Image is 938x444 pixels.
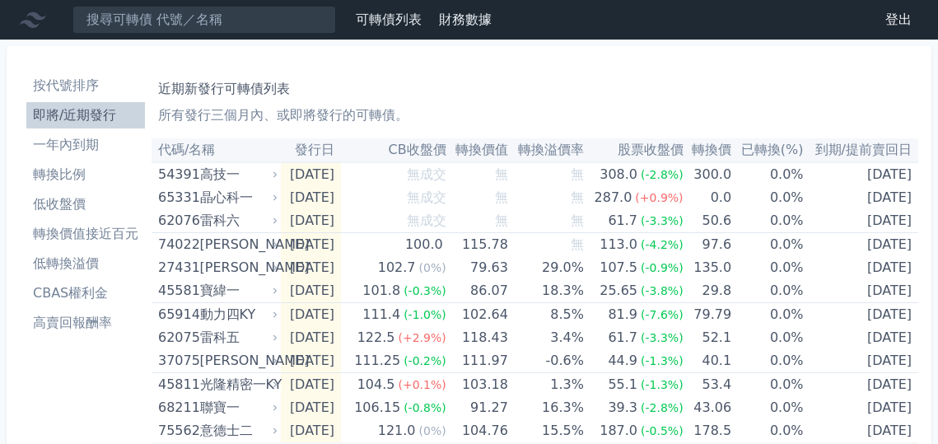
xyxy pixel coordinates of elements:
[684,419,732,442] td: 178.5
[495,189,508,205] span: 無
[158,303,195,326] div: 65914
[404,354,446,367] span: (-0.2%)
[26,283,145,303] li: CBAS權利金
[571,166,584,182] span: 無
[26,105,145,125] li: 即將/近期發行
[684,138,732,162] th: 轉換價
[731,233,803,257] td: 0.0%
[446,303,508,327] td: 102.64
[158,279,195,302] div: 45581
[200,256,275,279] div: [PERSON_NAME]
[684,233,732,257] td: 97.6
[200,326,275,349] div: 雷科五
[26,254,145,273] li: 低轉換溢價
[158,373,195,396] div: 45811
[495,213,508,228] span: 無
[281,349,341,373] td: [DATE]
[571,189,584,205] span: 無
[446,373,508,397] td: 103.18
[200,279,275,302] div: 寶緯一
[508,303,584,327] td: 8.5%
[731,186,803,209] td: 0.0%
[200,373,275,396] div: 光隆精密一KY
[684,162,732,186] td: 300.0
[684,279,732,303] td: 29.8
[354,373,399,396] div: 104.5
[604,303,641,326] div: 81.9
[341,138,446,162] th: CB收盤價
[596,419,641,442] div: 187.0
[446,349,508,373] td: 111.97
[684,349,732,373] td: 40.1
[684,303,732,327] td: 79.79
[508,279,584,303] td: 18.3%
[158,79,912,99] h1: 近期新發行可轉債列表
[407,166,446,182] span: 無成交
[407,189,446,205] span: 無成交
[635,191,683,204] span: (+0.9%)
[72,6,336,34] input: 搜尋可轉債 代號／名稱
[731,419,803,442] td: 0.0%
[281,256,341,279] td: [DATE]
[281,279,341,303] td: [DATE]
[26,135,145,155] li: 一年內到期
[804,233,918,257] td: [DATE]
[508,349,584,373] td: -0.6%
[684,373,732,397] td: 53.4
[591,186,636,209] div: 287.0
[26,191,145,217] a: 低收盤價
[508,256,584,279] td: 29.0%
[281,233,341,257] td: [DATE]
[641,308,684,321] span: (-7.6%)
[281,419,341,442] td: [DATE]
[359,303,404,326] div: 111.4
[200,186,275,209] div: 晶心科一
[446,138,508,162] th: 轉換價值
[281,326,341,349] td: [DATE]
[351,396,404,419] div: 106.15
[446,396,508,419] td: 91.27
[596,279,641,302] div: 25.65
[641,331,684,344] span: (-3.3%)
[398,378,446,391] span: (+0.1%)
[684,256,732,279] td: 135.0
[508,138,584,162] th: 轉換溢價率
[804,256,918,279] td: [DATE]
[446,419,508,442] td: 104.76
[407,213,446,228] span: 無成交
[804,326,918,349] td: [DATE]
[804,209,918,233] td: [DATE]
[158,186,195,209] div: 65331
[281,138,341,162] th: 發行日
[281,373,341,397] td: [DATE]
[804,138,918,162] th: 到期/提前賣回日
[872,7,925,33] a: 登出
[684,209,732,233] td: 50.6
[351,349,404,372] div: 111.25
[359,279,404,302] div: 101.8
[402,233,446,256] div: 100.0
[641,168,684,181] span: (-2.8%)
[731,326,803,349] td: 0.0%
[26,132,145,158] a: 一年內到期
[26,313,145,333] li: 高賣回報酬率
[281,303,341,327] td: [DATE]
[404,284,446,297] span: (-0.3%)
[26,310,145,336] a: 高賣回報酬率
[152,138,281,162] th: 代碼/名稱
[604,373,641,396] div: 55.1
[356,12,422,27] a: 可轉債列表
[158,163,195,186] div: 54391
[26,280,145,306] a: CBAS權利金
[158,349,195,372] div: 37075
[446,233,508,257] td: 115.78
[200,163,275,186] div: 高技一
[508,419,584,442] td: 15.5%
[281,186,341,209] td: [DATE]
[571,236,584,252] span: 無
[419,261,446,274] span: (0%)
[26,165,145,185] li: 轉換比例
[604,349,641,372] div: 44.9
[731,349,803,373] td: 0.0%
[26,76,145,96] li: 按代號排序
